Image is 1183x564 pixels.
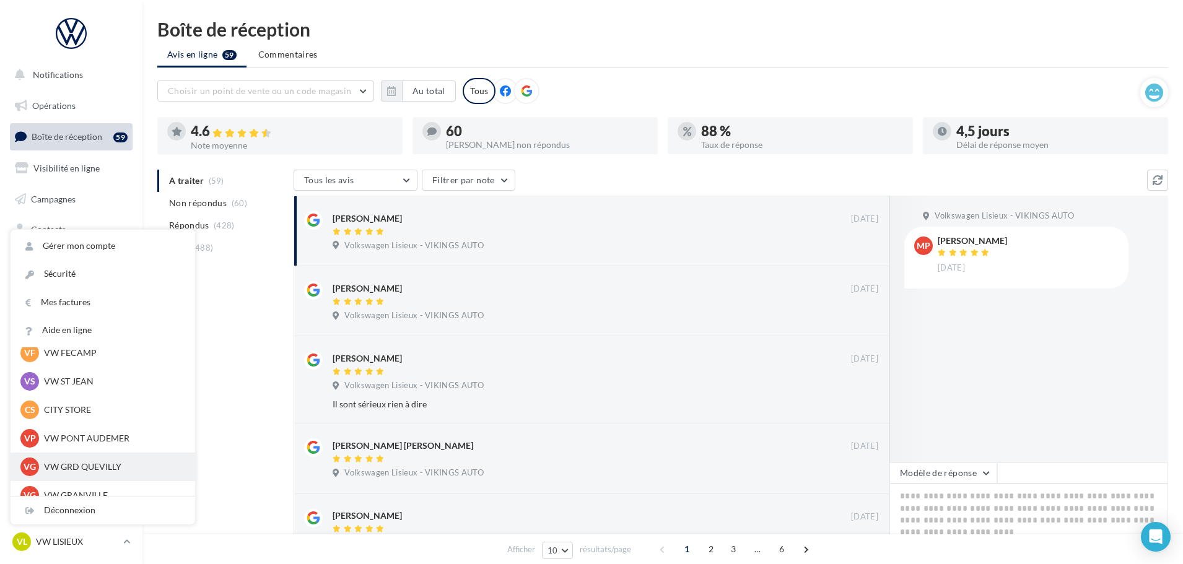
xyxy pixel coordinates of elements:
[381,80,456,102] button: Au total
[11,316,195,344] a: Aide en ligne
[44,404,180,416] p: CITY STORE
[11,289,195,316] a: Mes factures
[11,497,195,524] div: Déconnexion
[333,282,402,295] div: [PERSON_NAME]
[463,78,495,104] div: Tous
[748,539,767,559] span: ...
[851,441,878,452] span: [DATE]
[11,232,195,260] a: Gérer mon compte
[7,279,135,305] a: Calendrier
[851,354,878,365] span: [DATE]
[333,398,798,410] div: Il sont sérieux rien à dire
[7,123,135,150] a: Boîte de réception59
[956,124,1158,138] div: 4,5 jours
[422,170,515,191] button: Filtrer par note
[44,489,180,501] p: VW GRANVILLE
[701,124,903,138] div: 88 %
[193,243,214,253] span: (488)
[956,141,1158,149] div: Délai de réponse moyen
[344,467,484,479] span: Volkswagen Lisieux - VIKINGS AUTO
[548,545,558,555] span: 10
[1141,522,1171,552] div: Open Intercom Messenger
[24,347,35,359] span: VF
[333,510,402,522] div: [PERSON_NAME]
[33,69,83,80] span: Notifications
[113,132,128,142] div: 59
[7,62,130,88] button: Notifications
[344,380,484,391] span: Volkswagen Lisieux - VIKINGS AUTO
[169,197,227,209] span: Non répondus
[31,193,76,204] span: Campagnes
[7,186,135,212] a: Campagnes
[232,198,247,208] span: (60)
[344,240,484,251] span: Volkswagen Lisieux - VIKINGS AUTO
[938,262,965,274] span: [DATE]
[36,536,118,548] p: VW LISIEUX
[31,224,66,235] span: Contacts
[851,284,878,295] span: [DATE]
[7,93,135,119] a: Opérations
[191,141,393,150] div: Note moyenne
[917,240,930,252] span: MP
[24,375,35,388] span: VS
[851,214,878,225] span: [DATE]
[44,461,180,473] p: VW GRD QUEVILLY
[507,544,535,555] span: Afficher
[851,511,878,523] span: [DATE]
[191,124,393,139] div: 4.6
[7,309,135,345] a: PLV et print personnalisable
[44,432,180,445] p: VW PONT AUDEMER
[333,212,402,225] div: [PERSON_NAME]
[25,404,35,416] span: CS
[677,539,697,559] span: 1
[7,248,135,274] a: Médiathèque
[580,544,631,555] span: résultats/page
[294,170,417,191] button: Tous les avis
[169,219,209,232] span: Répondus
[344,310,484,321] span: Volkswagen Lisieux - VIKINGS AUTO
[772,539,792,559] span: 6
[542,542,574,559] button: 10
[157,80,374,102] button: Choisir un point de vente ou un code magasin
[701,141,903,149] div: Taux de réponse
[24,461,36,473] span: VG
[701,539,721,559] span: 2
[333,440,473,452] div: [PERSON_NAME] [PERSON_NAME]
[889,462,997,484] button: Modèle de réponse
[723,539,743,559] span: 3
[11,260,195,288] a: Sécurité
[44,347,180,359] p: VW FECAMP
[446,141,648,149] div: [PERSON_NAME] non répondus
[214,220,235,230] span: (428)
[7,217,135,243] a: Contacts
[304,175,354,185] span: Tous les avis
[333,352,402,365] div: [PERSON_NAME]
[7,155,135,181] a: Visibilité en ligne
[157,20,1168,38] div: Boîte de réception
[402,80,456,102] button: Au total
[33,163,100,173] span: Visibilité en ligne
[32,131,102,142] span: Boîte de réception
[32,100,76,111] span: Opérations
[258,48,318,61] span: Commentaires
[446,124,648,138] div: 60
[44,375,180,388] p: VW ST JEAN
[17,536,27,548] span: VL
[24,432,36,445] span: VP
[24,489,36,501] span: VG
[938,236,1007,245] div: [PERSON_NAME]
[935,210,1074,222] span: Volkswagen Lisieux - VIKINGS AUTO
[168,85,351,96] span: Choisir un point de vente ou un code magasin
[7,350,135,387] a: Campagnes DataOnDemand
[10,530,133,553] a: VL VW LISIEUX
